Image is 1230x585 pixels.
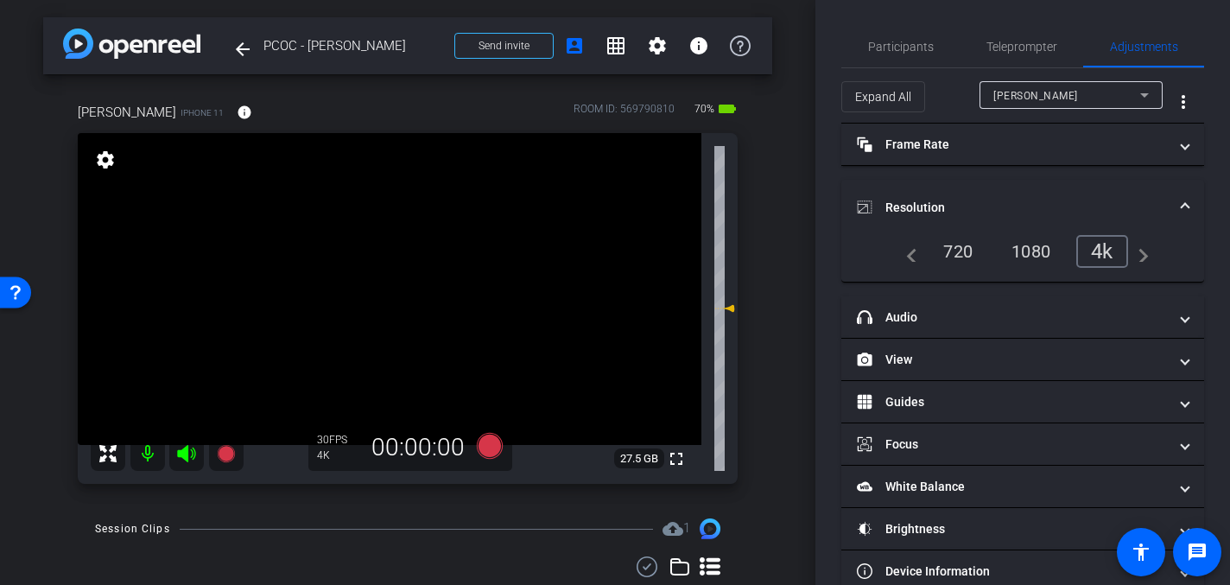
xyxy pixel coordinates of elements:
mat-panel-title: Frame Rate [857,136,1168,154]
mat-expansion-panel-header: View [841,339,1204,380]
mat-expansion-panel-header: Audio [841,296,1204,338]
mat-expansion-panel-header: Frame Rate [841,124,1204,165]
span: iPhone 11 [181,106,224,119]
mat-panel-title: Guides [857,393,1168,411]
span: 70% [692,95,717,123]
mat-panel-title: Brightness [857,520,1168,538]
mat-expansion-panel-header: Guides [841,381,1204,423]
span: [PERSON_NAME] [993,90,1078,102]
mat-icon: info [688,35,709,56]
mat-icon: arrow_back [232,39,253,60]
mat-panel-title: White Balance [857,478,1168,496]
button: Expand All [841,81,925,112]
span: PCOC - [PERSON_NAME] [263,29,444,63]
div: ROOM ID: 569790810 [574,101,675,126]
mat-icon: fullscreen [666,448,687,469]
mat-panel-title: View [857,351,1168,369]
span: 27.5 GB [614,448,664,469]
mat-icon: 0 dB [714,298,735,319]
mat-icon: more_vert [1173,92,1194,112]
div: 720 [930,237,986,266]
div: 4K [317,448,360,462]
span: Teleprompter [986,41,1057,53]
mat-icon: cloud_upload [663,518,683,539]
div: Session Clips [95,520,170,537]
mat-icon: account_box [564,35,585,56]
span: Expand All [855,80,911,113]
span: Participants [868,41,934,53]
span: FPS [329,434,347,446]
div: 00:00:00 [360,433,476,462]
div: 30 [317,433,360,447]
span: Send invite [479,39,529,53]
mat-panel-title: Focus [857,436,1168,454]
mat-expansion-panel-header: Brightness [841,508,1204,550]
mat-expansion-panel-header: Resolution [841,180,1204,235]
mat-expansion-panel-header: Focus [841,423,1204,465]
mat-icon: accessibility [1131,542,1151,563]
span: Destinations for your clips [663,518,690,539]
mat-icon: navigate_before [897,241,917,262]
mat-icon: grid_on [605,35,626,56]
mat-expansion-panel-header: White Balance [841,466,1204,507]
div: 1080 [999,237,1063,266]
mat-panel-title: Audio [857,308,1168,327]
mat-icon: settings [93,149,117,170]
mat-panel-title: Device Information [857,563,1168,581]
img: Session clips [700,518,720,539]
button: Send invite [454,33,554,59]
span: 1 [683,520,690,536]
mat-icon: battery_std [717,99,738,119]
mat-icon: settings [647,35,668,56]
div: Resolution [841,235,1204,282]
span: [PERSON_NAME] [78,103,176,122]
mat-panel-title: Resolution [857,199,1168,217]
span: Adjustments [1110,41,1178,53]
mat-icon: info [237,105,252,120]
mat-icon: navigate_next [1128,241,1149,262]
mat-icon: message [1187,542,1208,563]
div: 4k [1076,235,1128,268]
button: More Options for Adjustments Panel [1163,81,1204,123]
img: app-logo [63,29,200,59]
